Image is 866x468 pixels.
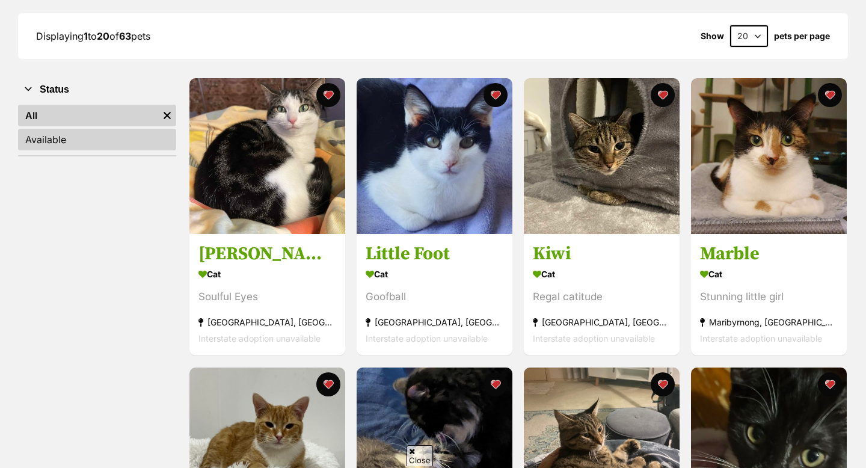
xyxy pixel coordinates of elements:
img: Laura * 9 Lives Project Rescue* [189,78,345,234]
div: Cat [700,266,838,283]
img: Little Foot [357,78,512,234]
div: Soulful Eyes [198,289,336,306]
div: Goofball [366,289,503,306]
div: Maribyrnong, [GEOGRAPHIC_DATA] [700,315,838,331]
a: Available [18,129,176,150]
a: Kiwi Cat Regal catitude [GEOGRAPHIC_DATA], [GEOGRAPHIC_DATA] Interstate adoption unavailable favo... [524,234,680,356]
span: Interstate adoption unavailable [366,334,488,344]
span: Show [701,31,724,41]
a: Remove filter [158,105,176,126]
button: favourite [651,83,675,107]
div: Cat [198,266,336,283]
button: favourite [818,83,842,107]
strong: 1 [84,30,88,42]
button: favourite [316,372,340,396]
span: Close [407,445,433,466]
button: favourite [316,83,340,107]
div: Cat [366,266,503,283]
div: Cat [533,266,671,283]
img: Marble [691,78,847,234]
a: [PERSON_NAME] * 9 Lives Project Rescue* Cat Soulful Eyes [GEOGRAPHIC_DATA], [GEOGRAPHIC_DATA] Int... [189,234,345,356]
button: favourite [651,372,675,396]
div: Status [18,102,176,155]
h3: [PERSON_NAME] * 9 Lives Project Rescue* [198,243,336,266]
strong: 63 [119,30,131,42]
div: [GEOGRAPHIC_DATA], [GEOGRAPHIC_DATA] [198,315,336,331]
div: [GEOGRAPHIC_DATA], [GEOGRAPHIC_DATA] [533,315,671,331]
button: favourite [484,83,508,107]
div: Regal catitude [533,289,671,306]
span: Interstate adoption unavailable [198,334,321,344]
img: Kiwi [524,78,680,234]
h3: Kiwi [533,243,671,266]
h3: Marble [700,243,838,266]
a: Little Foot Cat Goofball [GEOGRAPHIC_DATA], [GEOGRAPHIC_DATA] Interstate adoption unavailable fav... [357,234,512,356]
span: Interstate adoption unavailable [533,334,655,344]
button: Status [18,82,176,97]
a: All [18,105,158,126]
div: [GEOGRAPHIC_DATA], [GEOGRAPHIC_DATA] [366,315,503,331]
a: Marble Cat Stunning little girl Maribyrnong, [GEOGRAPHIC_DATA] Interstate adoption unavailable fa... [691,234,847,356]
div: Stunning little girl [700,289,838,306]
strong: 20 [97,30,109,42]
button: favourite [484,372,508,396]
span: Interstate adoption unavailable [700,334,822,344]
h3: Little Foot [366,243,503,266]
button: favourite [818,372,842,396]
label: pets per page [774,31,830,41]
span: Displaying to of pets [36,30,150,42]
